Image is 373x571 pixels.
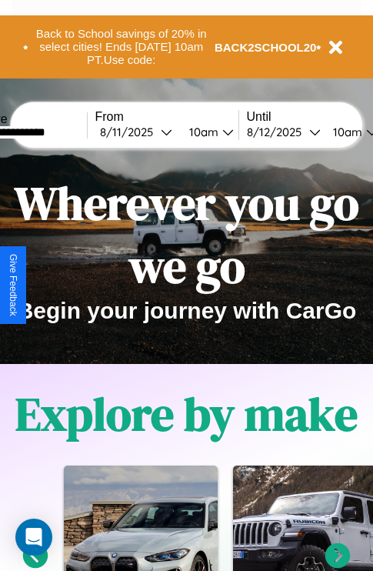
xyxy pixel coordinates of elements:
[95,110,238,124] label: From
[15,519,52,556] div: Open Intercom Messenger
[28,23,215,71] button: Back to School savings of 20% in select cities! Ends [DATE] 10am PT.Use code:
[15,382,358,446] h1: Explore by make
[182,125,222,139] div: 10am
[100,125,161,139] div: 8 / 11 / 2025
[325,125,366,139] div: 10am
[247,125,309,139] div: 8 / 12 / 2025
[215,41,317,54] b: BACK2SCHOOL20
[177,124,238,140] button: 10am
[95,124,177,140] button: 8/11/2025
[8,254,18,316] div: Give Feedback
